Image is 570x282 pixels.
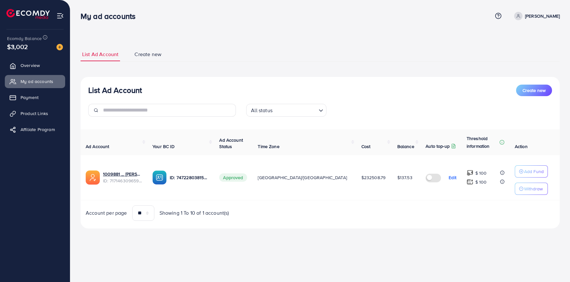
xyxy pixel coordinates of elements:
span: Cost [361,143,371,150]
img: top-up amount [467,170,473,176]
span: Ecomdy Balance [7,35,42,42]
a: Affiliate Program [5,123,65,136]
button: Add Fund [515,165,548,178]
a: My ad accounts [5,75,65,88]
a: Overview [5,59,65,72]
span: Approved [219,173,247,182]
span: Time Zone [258,143,279,150]
span: Create new [134,51,161,58]
img: menu [56,12,64,20]
button: Create new [516,85,552,96]
span: Ad Account Status [219,137,243,150]
button: Withdraw [515,183,548,195]
span: My ad accounts [21,78,53,85]
div: Search for option [246,104,326,117]
span: Create new [522,87,546,94]
span: Action [515,143,528,150]
span: $3,002 [7,42,28,51]
p: $ 100 [475,169,487,177]
img: top-up amount [467,178,473,185]
p: $ 100 [475,178,487,186]
span: Overview [21,62,40,69]
p: Edit [449,174,456,181]
span: Affiliate Program [21,126,55,133]
span: Your BC ID [152,143,175,150]
p: Add Fund [524,168,544,175]
p: Withdraw [524,185,543,193]
h3: List Ad Account [88,86,142,95]
span: Ad Account [86,143,109,150]
span: List Ad Account [82,51,118,58]
span: ID: 7171463096597299201 [103,178,142,184]
img: ic-ba-acc.ded83a64.svg [152,170,167,185]
span: Balance [397,143,414,150]
p: Auto top-up [426,142,450,150]
span: [GEOGRAPHIC_DATA]/[GEOGRAPHIC_DATA] [258,174,347,181]
span: $137.53 [397,174,412,181]
div: <span class='underline'>1009881 _ Qasim Naveed New</span></br>7171463096597299201 [103,171,142,184]
span: $232508.79 [361,174,386,181]
p: [PERSON_NAME] [525,12,560,20]
img: image [56,44,63,50]
span: All status [250,106,274,115]
span: Product Links [21,110,48,117]
p: Threshold information [467,135,498,150]
img: ic-ads-acc.e4c84228.svg [86,170,100,185]
h3: My ad accounts [81,12,141,21]
input: Search for option [274,104,316,115]
a: [PERSON_NAME] [512,12,560,20]
iframe: Chat [543,253,565,277]
p: ID: 7472280381585227777 [170,174,209,181]
span: Account per page [86,209,127,217]
span: Showing 1 To 10 of 1 account(s) [160,209,229,217]
a: Payment [5,91,65,104]
a: Product Links [5,107,65,120]
span: Payment [21,94,39,101]
a: 1009881 _ [PERSON_NAME] New [103,171,142,177]
img: logo [6,9,50,19]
